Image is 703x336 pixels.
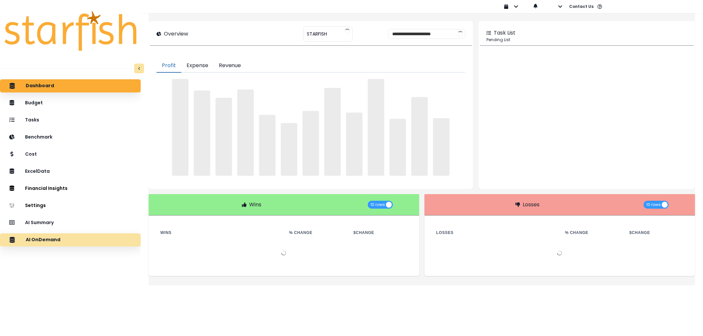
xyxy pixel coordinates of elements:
[25,134,52,140] p: Benchmark
[346,113,363,176] span: ‌
[237,90,254,176] span: ‌
[560,229,624,237] th: % Change
[25,168,50,174] p: ExcelData
[26,83,54,89] p: Dashboard
[25,151,37,157] p: Cost
[494,29,515,37] p: Task List
[646,201,661,209] span: 10 rows
[249,201,261,209] p: Wins
[486,37,687,43] p: Pending List
[26,237,60,243] p: AI OnDemand
[25,100,43,106] p: Budget
[411,97,428,176] span: ‌
[155,229,284,237] th: Wins
[259,115,276,176] span: ‌
[303,111,319,176] span: ‌
[181,59,214,73] button: Expense
[25,220,54,225] p: AI Summary
[523,201,540,209] p: Losses
[216,98,232,176] span: ‌
[370,201,385,209] span: 10 rows
[284,229,348,237] th: % Change
[368,79,384,176] span: ‌
[624,229,688,237] th: $ Change
[164,30,188,38] p: Overview
[214,59,247,73] button: Revenue
[194,90,210,176] span: ‌
[157,59,181,73] button: Profit
[433,118,450,176] span: ‌
[25,117,39,123] p: Tasks
[431,229,560,237] th: Losses
[307,27,327,41] span: STARFISH
[281,123,297,176] span: ‌
[348,229,413,237] th: $ Change
[172,79,189,176] span: ‌
[324,88,341,176] span: ‌
[390,119,406,176] span: ‌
